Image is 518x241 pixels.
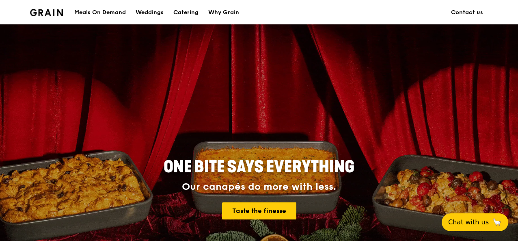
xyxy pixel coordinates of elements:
div: Weddings [136,0,164,25]
a: Taste the finesse [222,202,296,219]
span: 🦙 [492,217,502,227]
div: Why Grain [208,0,239,25]
a: Why Grain [203,0,244,25]
a: Contact us [446,0,488,25]
div: Our canapés do more with less. [113,181,405,193]
a: Weddings [131,0,168,25]
span: ONE BITE SAYS EVERYTHING [164,157,354,177]
div: Catering [173,0,199,25]
button: Chat with us🦙 [442,213,508,231]
a: Catering [168,0,203,25]
img: Grain [30,9,63,16]
span: Chat with us [448,217,489,227]
div: Meals On Demand [74,0,126,25]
